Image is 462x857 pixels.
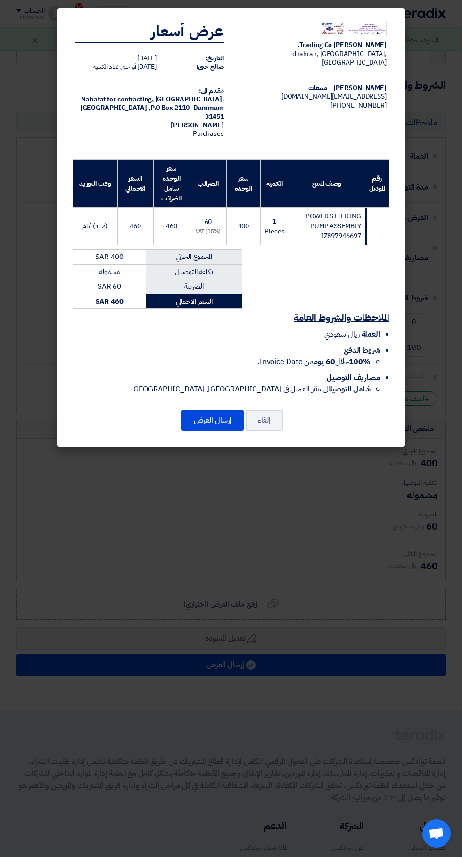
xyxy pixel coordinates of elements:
li: الى مقر العميل في [GEOGRAPHIC_DATA], [GEOGRAPHIC_DATA] [73,383,371,395]
div: [PERSON_NAME] – مبيعات [239,84,387,92]
span: 400 [238,221,249,231]
td: المجموع الجزئي [146,250,242,265]
button: إرسال العرض [181,410,244,431]
span: [PHONE_NUMBER] [330,100,387,110]
img: Company Logo [321,21,387,37]
span: شروط الدفع [344,345,380,356]
span: POWER STEERING PUMP ASSEMBLY IZ897946697 [305,211,361,241]
span: مشموله [99,266,120,277]
span: [PERSON_NAME] [171,120,224,130]
th: وقت التوريد [73,160,118,208]
td: السعر الاجمالي [146,294,242,309]
span: ريال سعودي [324,329,360,340]
strong: عرض أسعار [151,20,224,42]
th: الضرائب [190,160,227,208]
u: الملاحظات والشروط العامة [294,310,389,324]
span: خلال من Invoice Date. [257,356,371,367]
u: 60 يوم [314,356,335,367]
span: dhahran, [GEOGRAPHIC_DATA], [GEOGRAPHIC_DATA] [292,49,387,67]
th: سعر الوحدة شامل الضرائب [153,160,190,208]
th: رقم الموديل [365,160,389,208]
span: (1-2) أيام [82,221,107,231]
strong: 100% [349,356,371,367]
strong: مقدم الى: [199,86,224,96]
span: أو حتى نفاذ الكمية [93,62,136,72]
span: 460 [130,221,141,231]
strong: شامل التوصيل [330,383,371,395]
strong: التاريخ: [206,53,224,63]
span: 460 [166,221,177,231]
span: العملة [362,329,380,340]
div: [PERSON_NAME] Trading Co. [239,41,387,50]
span: [DATE] [137,62,156,72]
th: الكمية [261,160,289,208]
span: Nabatat for contracting, [81,94,154,104]
strong: صالح حتى: [196,62,224,72]
th: سعر الوحدة [226,160,260,208]
th: السعر الاجمالي [117,160,153,208]
th: وصف المنتج [289,160,365,208]
span: مصاريف التوصيل [327,372,380,383]
span: 1 Pieces [264,216,284,236]
td: تكلفه التوصيل [146,264,242,279]
span: [DATE] [137,53,156,63]
span: Purchases [193,129,224,139]
span: SAR 60 [98,281,121,291]
button: إلغاء [246,410,283,431]
div: (15%) VAT [194,228,223,236]
span: [GEOGRAPHIC_DATA], [GEOGRAPHIC_DATA] ,P.O Box 2110- Dammam 31451 [80,94,224,121]
strong: SAR 460 [95,296,123,307]
td: SAR 400 [73,250,146,265]
a: دردشة مفتوحة [422,819,451,848]
span: [EMAIL_ADDRESS][DOMAIN_NAME] [281,92,387,101]
span: 60 [205,217,212,227]
td: الضريبة [146,279,242,294]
